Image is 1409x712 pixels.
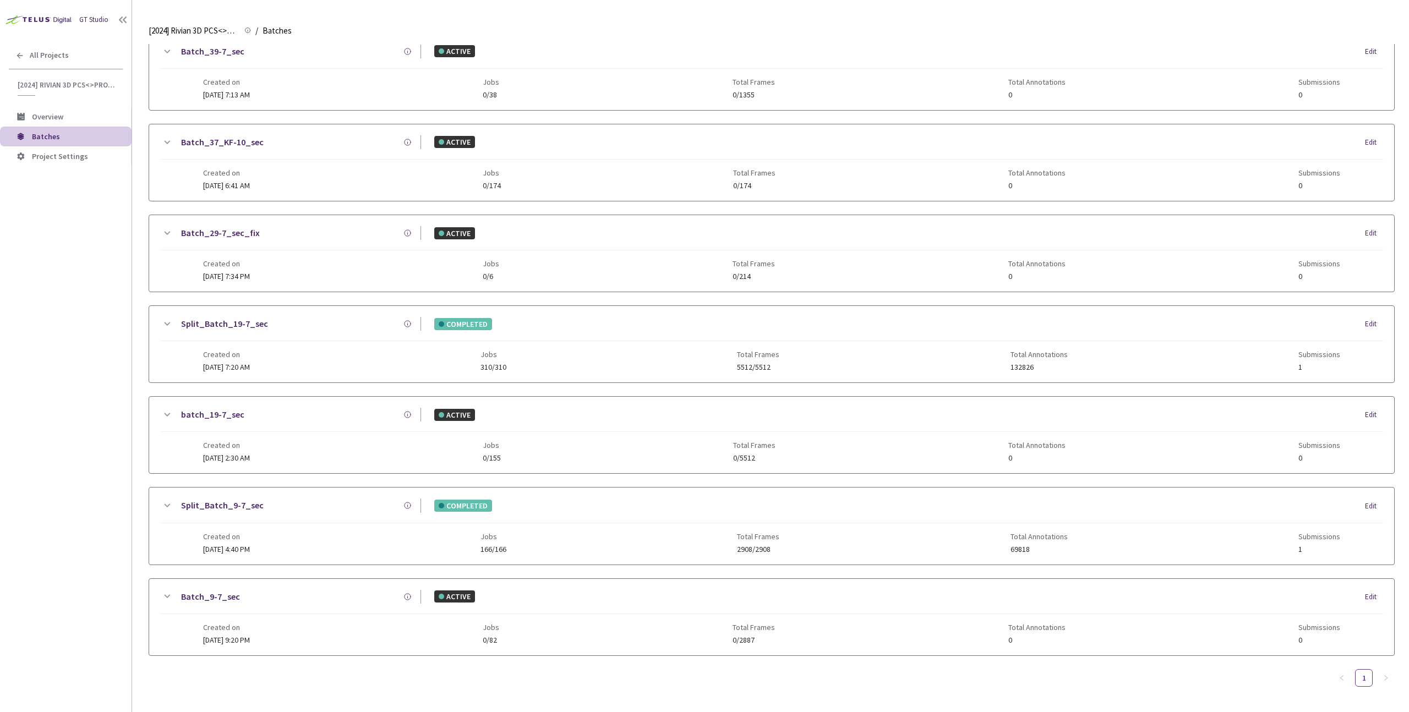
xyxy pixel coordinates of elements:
span: Jobs [480,350,506,359]
span: 1 [1298,545,1340,554]
span: 1 [1298,363,1340,371]
span: 0 [1298,272,1340,281]
span: 0/214 [733,272,775,281]
span: [DATE] 7:20 AM [203,362,250,372]
div: Batch_9-7_secACTIVEEditCreated on[DATE] 9:20 PMJobs0/82Total Frames0/2887Total Annotations0Submis... [149,579,1394,655]
span: 0 [1298,182,1340,190]
a: 1 [1356,670,1372,686]
span: 0 [1008,182,1066,190]
span: 0/6 [483,272,499,281]
div: Edit [1365,137,1383,148]
span: 0/174 [733,182,776,190]
button: right [1377,669,1395,687]
span: 0/174 [483,182,501,190]
span: 0 [1008,636,1066,644]
a: Batch_29-7_sec_fix [181,226,260,240]
span: Jobs [483,259,499,268]
span: [DATE] 7:13 AM [203,90,250,100]
div: Split_Batch_19-7_secCOMPLETEDEditCreated on[DATE] 7:20 AMJobs310/310Total Frames5512/5512Total An... [149,306,1394,382]
span: Jobs [483,78,499,86]
span: 0/1355 [733,91,775,99]
div: ACTIVE [434,409,475,421]
span: Jobs [483,441,501,450]
div: Batch_39-7_secACTIVEEditCreated on[DATE] 7:13 AMJobs0/38Total Frames0/1355Total Annotations0Submi... [149,34,1394,110]
span: Total Annotations [1011,350,1068,359]
span: Total Annotations [1008,623,1066,632]
span: left [1339,675,1345,681]
span: Project Settings [32,151,88,161]
span: Created on [203,623,250,632]
li: Previous Page [1333,669,1351,687]
span: All Projects [30,51,69,60]
span: Submissions [1298,168,1340,177]
span: 0 [1298,636,1340,644]
a: Batch_9-7_sec [181,590,240,604]
span: [DATE] 9:20 PM [203,635,250,645]
div: Edit [1365,319,1383,330]
span: [2024] Rivian 3D PCS<>Production [18,80,116,90]
span: 0 [1008,454,1066,462]
div: Edit [1365,409,1383,420]
span: 2908/2908 [737,545,779,554]
span: Total Frames [737,350,779,359]
span: 310/310 [480,363,506,371]
span: Created on [203,259,250,268]
div: Edit [1365,591,1383,603]
li: / [255,24,258,37]
span: 5512/5512 [737,363,779,371]
a: Batch_37_KF-10_sec [181,135,264,149]
span: [DATE] 6:41 AM [203,180,250,190]
span: 166/166 [480,545,506,554]
span: Overview [32,112,63,122]
span: Jobs [483,623,499,632]
span: Created on [203,78,250,86]
span: Created on [203,168,250,177]
span: Total Frames [733,441,776,450]
span: Submissions [1298,78,1340,86]
span: Submissions [1298,623,1340,632]
span: Total Annotations [1008,441,1066,450]
div: Batch_29-7_sec_fixACTIVEEditCreated on[DATE] 7:34 PMJobs0/6Total Frames0/214Total Annotations0Sub... [149,215,1394,292]
span: [DATE] 4:40 PM [203,544,250,554]
span: 132826 [1011,363,1068,371]
span: 0/38 [483,91,499,99]
div: Edit [1365,501,1383,512]
span: right [1383,675,1389,681]
span: Created on [203,350,250,359]
span: [DATE] 2:30 AM [203,453,250,463]
a: Split_Batch_19-7_sec [181,317,268,331]
span: Submissions [1298,441,1340,450]
span: 0 [1008,272,1066,281]
span: 0 [1298,91,1340,99]
span: 0/2887 [733,636,775,644]
span: 0/5512 [733,454,776,462]
span: Submissions [1298,532,1340,541]
span: 0 [1008,91,1066,99]
div: Batch_37_KF-10_secACTIVEEditCreated on[DATE] 6:41 AMJobs0/174Total Frames0/174Total Annotations0S... [149,124,1394,201]
span: Total Annotations [1008,78,1066,86]
span: [DATE] 7:34 PM [203,271,250,281]
span: Jobs [480,532,506,541]
span: Submissions [1298,259,1340,268]
span: Total Frames [733,623,775,632]
div: Edit [1365,228,1383,239]
span: 0/155 [483,454,501,462]
span: Submissions [1298,350,1340,359]
a: Batch_39-7_sec [181,45,244,58]
span: Total Frames [733,78,775,86]
span: [2024] Rivian 3D PCS<>Production [149,24,238,37]
span: Total Frames [733,168,776,177]
span: Created on [203,441,250,450]
div: Edit [1365,46,1383,57]
span: Batches [263,24,292,37]
span: Total Annotations [1011,532,1068,541]
span: Total Frames [733,259,775,268]
span: Total Frames [737,532,779,541]
a: batch_19-7_sec [181,408,244,421]
span: 0/82 [483,636,499,644]
span: Total Annotations [1008,168,1066,177]
a: Split_Batch_9-7_sec [181,499,264,512]
div: COMPLETED [434,318,492,330]
div: COMPLETED [434,500,492,512]
span: Total Annotations [1008,259,1066,268]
